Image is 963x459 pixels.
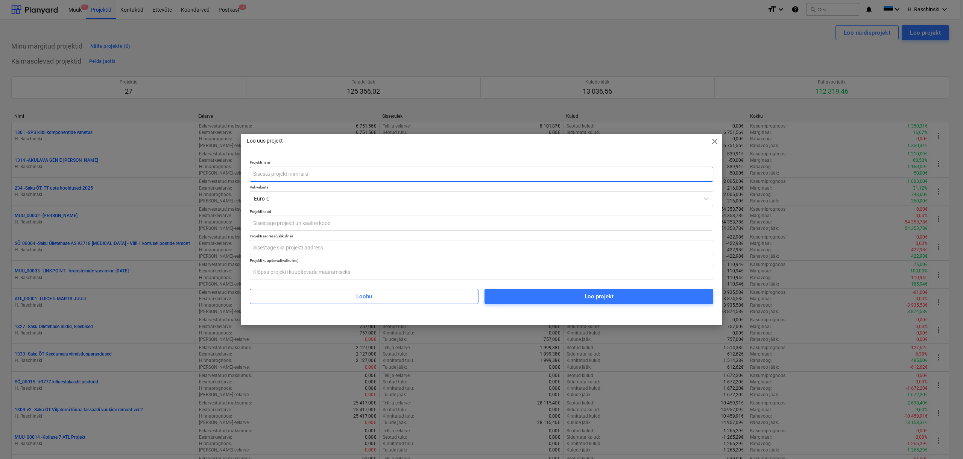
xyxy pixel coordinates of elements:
[250,185,713,191] p: Vali valuuta
[250,167,713,182] input: Sisesta projekti nimi siia
[250,265,713,280] input: Klõpsa projekti kuupäevade määramiseks
[250,258,713,263] div: Projekti kuupäevad (valikuline)
[250,240,713,255] input: Sisestage siia projekti aadress
[250,160,713,166] p: Projekti nimi
[710,137,719,146] span: close
[485,289,713,304] button: Loo projekt
[250,209,713,216] p: Projekti kood
[250,216,713,231] input: Sisestage projekti unikaalne kood
[247,137,283,145] p: Loo uus projekt
[356,292,372,301] div: Loobu
[250,289,478,304] button: Loobu
[585,292,614,301] div: Loo projekt
[250,234,713,239] div: Projekti aadress (valikuline)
